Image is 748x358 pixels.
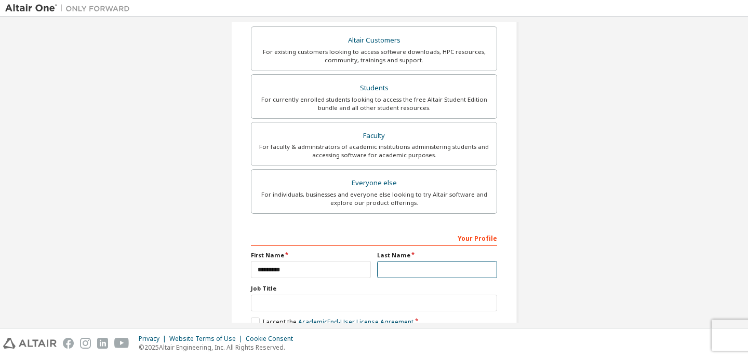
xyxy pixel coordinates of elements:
[258,176,490,190] div: Everyone else
[258,143,490,159] div: For faculty & administrators of academic institutions administering students and accessing softwa...
[139,343,299,352] p: © 2025 Altair Engineering, Inc. All Rights Reserved.
[63,338,74,349] img: facebook.svg
[258,48,490,64] div: For existing customers looking to access software downloads, HPC resources, community, trainings ...
[80,338,91,349] img: instagram.svg
[258,81,490,95] div: Students
[251,251,371,259] label: First Name
[258,129,490,143] div: Faculty
[251,284,497,293] label: Job Title
[139,335,169,343] div: Privacy
[298,318,413,326] a: Academic End-User License Agreement
[97,338,108,349] img: linkedin.svg
[258,95,490,112] div: For currently enrolled students looking to access the free Altair Student Edition bundle and all ...
[3,338,57,349] img: altair_logo.svg
[114,338,129,349] img: youtube.svg
[5,3,135,13] img: Altair One
[258,33,490,48] div: Altair Customers
[251,318,413,326] label: I accept the
[258,190,490,207] div: For individuals, businesses and everyone else looking to try Altair software and explore our prod...
[169,335,246,343] div: Website Terms of Use
[251,229,497,246] div: Your Profile
[246,335,299,343] div: Cookie Consent
[377,251,497,259] label: Last Name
